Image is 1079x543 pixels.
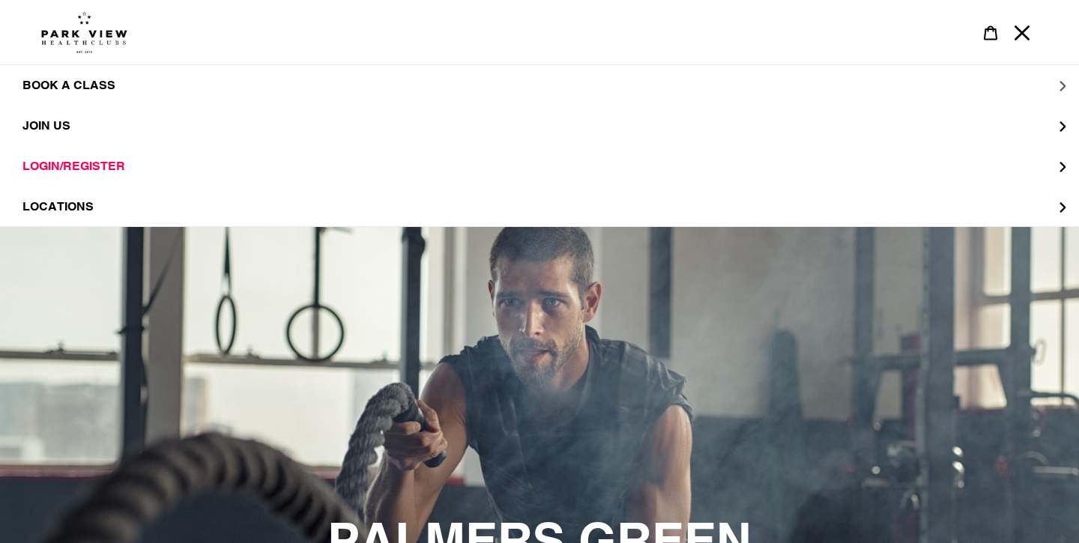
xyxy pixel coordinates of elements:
[22,118,70,133] span: JOIN US
[22,159,125,174] span: LOGIN/REGISTER
[41,11,127,53] img: Park view health clubs is a gym near you.
[22,78,115,93] span: BOOK A CLASS
[22,199,94,213] span: LOCATIONS
[1006,16,1038,49] button: Menu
